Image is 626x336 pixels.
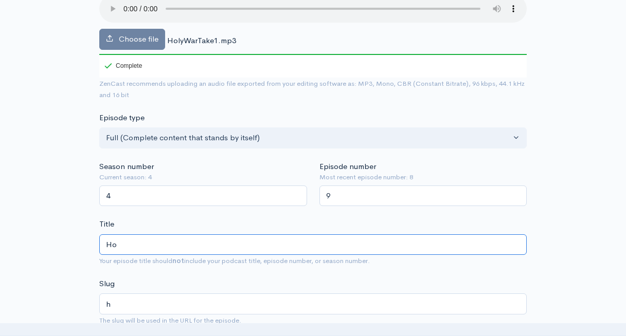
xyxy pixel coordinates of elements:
label: Season number [99,161,154,173]
small: Your episode title should include your podcast title, episode number, or season number. [99,256,370,265]
div: Full (Complete content that stands by itself) [106,132,511,144]
input: Enter episode number [319,185,527,207]
div: 100% [99,54,527,55]
input: What is the episode's title? [99,234,527,255]
div: Complete [99,54,144,78]
label: Slug [99,278,115,290]
small: Most recent episode number: 8 [319,172,527,182]
small: The slug will be used in the URL for the episode. [99,316,241,325]
label: Title [99,218,114,230]
strong: not [172,256,184,265]
span: Choose file [119,34,158,44]
input: title-of-episode [99,293,527,314]
small: ZenCast recommends uploading an audio file exported from your editing software as: MP3, Mono, CBR... [99,79,525,100]
label: Episode type [99,112,145,124]
div: Complete [104,63,142,69]
button: Full (Complete content that stands by itself) [99,127,527,148]
label: Episode number [319,161,376,173]
span: HolyWarTake1.mp3 [167,35,236,45]
small: Current season: 4 [99,172,307,182]
input: Enter season number for this episode [99,185,307,207]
